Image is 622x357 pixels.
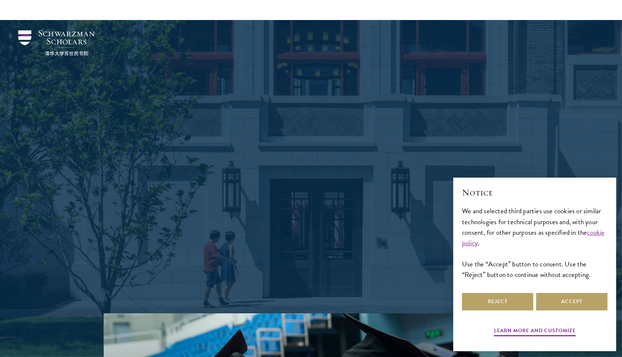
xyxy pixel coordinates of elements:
[462,293,533,310] button: Reject
[18,30,95,56] img: Schwarzman Scholars
[462,206,607,279] div: We and selected third parties use cookies or similar technologies for technical purposes and, wit...
[536,293,607,310] button: Accept
[494,326,576,337] button: Learn more and customize
[462,186,607,199] h2: Notice
[462,227,605,248] a: cookie policy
